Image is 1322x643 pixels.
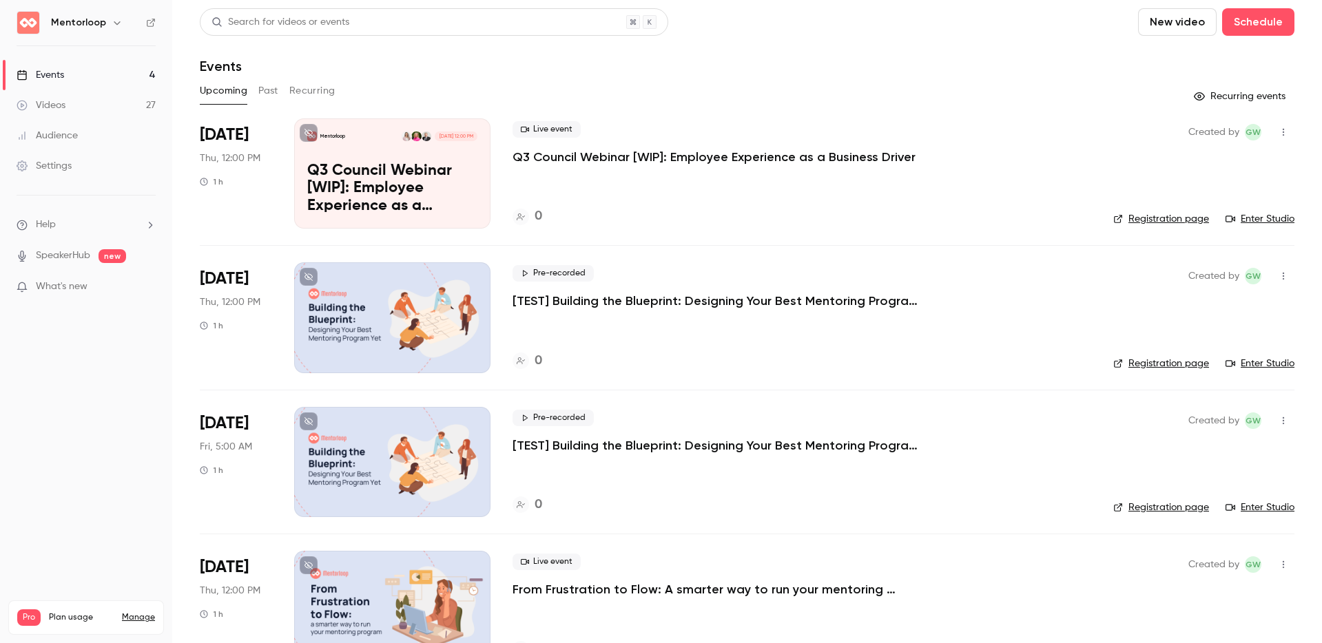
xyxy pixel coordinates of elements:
[1245,556,1261,573] span: Grace Winstanley
[513,207,542,226] a: 0
[17,159,72,173] div: Settings
[200,412,249,434] span: [DATE]
[294,118,490,229] a: Q3 Council Webinar [WIP]: Employee Experience as a Business DriverMentorloopMichael WerleLainie T...
[200,176,223,187] div: 1 h
[1188,268,1239,284] span: Created by
[51,16,106,30] h6: Mentorloop
[1246,412,1261,429] span: GW
[49,612,114,623] span: Plan usage
[513,410,594,426] span: Pre-recorded
[200,151,260,165] span: Thu, 12:00 PM
[1188,412,1239,429] span: Created by
[1188,85,1294,107] button: Recurring events
[513,352,542,370] a: 0
[1226,212,1294,226] a: Enter Studio
[36,280,87,294] span: What's new
[122,612,155,623] a: Manage
[1226,500,1294,514] a: Enter Studio
[17,68,64,82] div: Events
[200,556,249,578] span: [DATE]
[17,218,156,232] li: help-dropdown-opener
[513,554,581,570] span: Live event
[200,118,272,229] div: Sep 25 Thu, 12:00 PM (Australia/Melbourne)
[99,249,126,263] span: new
[513,496,542,514] a: 0
[200,124,249,146] span: [DATE]
[411,131,421,141] img: Lainie Tayler
[200,465,223,476] div: 1 h
[200,320,223,331] div: 1 h
[535,352,542,370] h4: 0
[1246,556,1261,573] span: GW
[17,12,39,34] img: Mentorloop
[200,262,272,372] div: Sep 25 Thu, 12:00 PM (Australia/Melbourne)
[200,80,247,102] button: Upcoming
[307,162,477,215] p: Q3 Council Webinar [WIP]: Employee Experience as a Business Driver
[513,437,926,454] a: [TEST] Building the Blueprint: Designing Your Best Mentoring Program Yet ([GEOGRAPHIC_DATA])
[320,133,345,140] p: Mentorloop
[1138,8,1217,36] button: New video
[1246,268,1261,284] span: GW
[1113,212,1209,226] a: Registration page
[200,440,252,454] span: Fri, 5:00 AM
[513,265,594,282] span: Pre-recorded
[1188,556,1239,573] span: Created by
[1245,124,1261,140] span: Grace Winstanley
[1245,268,1261,284] span: Grace Winstanley
[435,131,477,141] span: [DATE] 12:00 PM
[36,218,56,232] span: Help
[1222,8,1294,36] button: Schedule
[1113,500,1209,514] a: Registration page
[17,609,41,626] span: Pro
[17,98,65,112] div: Videos
[200,268,249,290] span: [DATE]
[1246,124,1261,140] span: GW
[289,80,335,102] button: Recurring
[513,581,926,598] a: From Frustration to Flow: A smarter way to run your mentoring program (APAC)
[1226,357,1294,370] a: Enter Studio
[513,293,926,309] a: [TEST] Building the Blueprint: Designing Your Best Mentoring Program Yet (ANZ)
[1188,124,1239,140] span: Created by
[200,58,242,74] h1: Events
[200,609,223,620] div: 1 h
[422,131,431,141] img: Michael Werle
[513,121,581,138] span: Live event
[1245,412,1261,429] span: Grace Winstanley
[200,584,260,598] span: Thu, 12:00 PM
[535,496,542,514] h4: 0
[535,207,542,226] h4: 0
[402,131,411,141] img: Heidi Holmes
[200,407,272,517] div: Sep 26 Fri, 5:00 AM (Australia/Melbourne)
[200,295,260,309] span: Thu, 12:00 PM
[17,129,78,143] div: Audience
[1113,357,1209,370] a: Registration page
[513,149,916,165] a: Q3 Council Webinar [WIP]: Employee Experience as a Business Driver
[211,15,349,30] div: Search for videos or events
[258,80,278,102] button: Past
[36,249,90,263] a: SpeakerHub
